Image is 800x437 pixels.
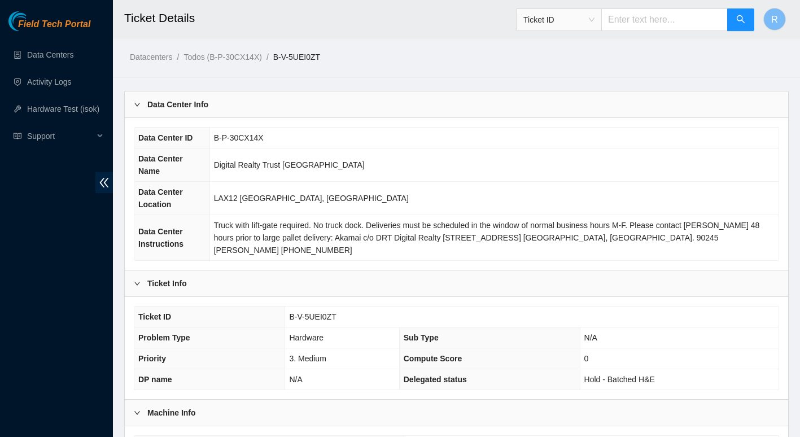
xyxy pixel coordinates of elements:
[763,8,786,30] button: R
[138,354,166,363] span: Priority
[771,12,778,27] span: R
[138,187,183,209] span: Data Center Location
[736,15,745,25] span: search
[27,77,72,86] a: Activity Logs
[27,125,94,147] span: Support
[214,194,409,203] span: LAX12 [GEOGRAPHIC_DATA], [GEOGRAPHIC_DATA]
[147,277,187,290] b: Ticket Info
[289,333,324,342] span: Hardware
[134,101,141,108] span: right
[289,354,326,363] span: 3. Medium
[138,333,190,342] span: Problem Type
[584,333,597,342] span: N/A
[584,375,655,384] span: Hold - Batched H&E
[273,53,320,62] a: B-V-5UEI0ZT
[125,91,788,117] div: Data Center Info
[138,375,172,384] span: DP name
[138,133,193,142] span: Data Center ID
[134,280,141,287] span: right
[214,221,760,255] span: Truck with lift-gate required. No truck dock. Deliveries must be scheduled in the window of norma...
[138,227,183,248] span: Data Center Instructions
[138,154,183,176] span: Data Center Name
[214,133,264,142] span: B-P-30CX14X
[27,50,73,59] a: Data Centers
[404,333,439,342] span: Sub Type
[404,354,462,363] span: Compute Score
[95,172,113,193] span: double-left
[523,11,594,28] span: Ticket ID
[727,8,754,31] button: search
[177,53,179,62] span: /
[183,53,262,62] a: Todos (B-P-30CX14X)
[125,270,788,296] div: Ticket Info
[584,354,589,363] span: 0
[147,98,208,111] b: Data Center Info
[134,409,141,416] span: right
[601,8,728,31] input: Enter text here...
[266,53,269,62] span: /
[147,407,196,419] b: Machine Info
[125,400,788,426] div: Machine Info
[138,312,171,321] span: Ticket ID
[8,20,90,35] a: Akamai TechnologiesField Tech Portal
[404,375,467,384] span: Delegated status
[130,53,172,62] a: Datacenters
[214,160,365,169] span: Digital Realty Trust [GEOGRAPHIC_DATA]
[289,312,336,321] span: B-V-5UEI0ZT
[14,132,21,140] span: read
[18,19,90,30] span: Field Tech Portal
[289,375,302,384] span: N/A
[8,11,57,31] img: Akamai Technologies
[27,104,99,113] a: Hardware Test (isok)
